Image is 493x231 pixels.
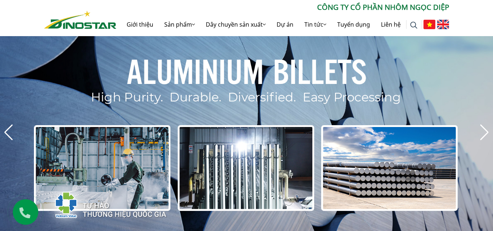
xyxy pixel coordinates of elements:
[159,13,200,36] a: Sản phẩm
[121,13,159,36] a: Giới thiệu
[44,11,116,29] img: Nhôm Dinostar
[271,13,299,36] a: Dự án
[116,2,449,13] p: CÔNG TY CỔ PHẦN NHÔM NGỌC DIỆP
[375,13,406,36] a: Liên hệ
[410,22,417,29] img: search
[200,13,271,36] a: Dây chuyền sản xuất
[423,20,435,29] img: Tiếng Việt
[33,178,167,228] img: thqg
[44,9,116,28] a: Nhôm Dinostar
[332,13,375,36] a: Tuyển dụng
[299,13,332,36] a: Tin tức
[437,20,449,29] img: English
